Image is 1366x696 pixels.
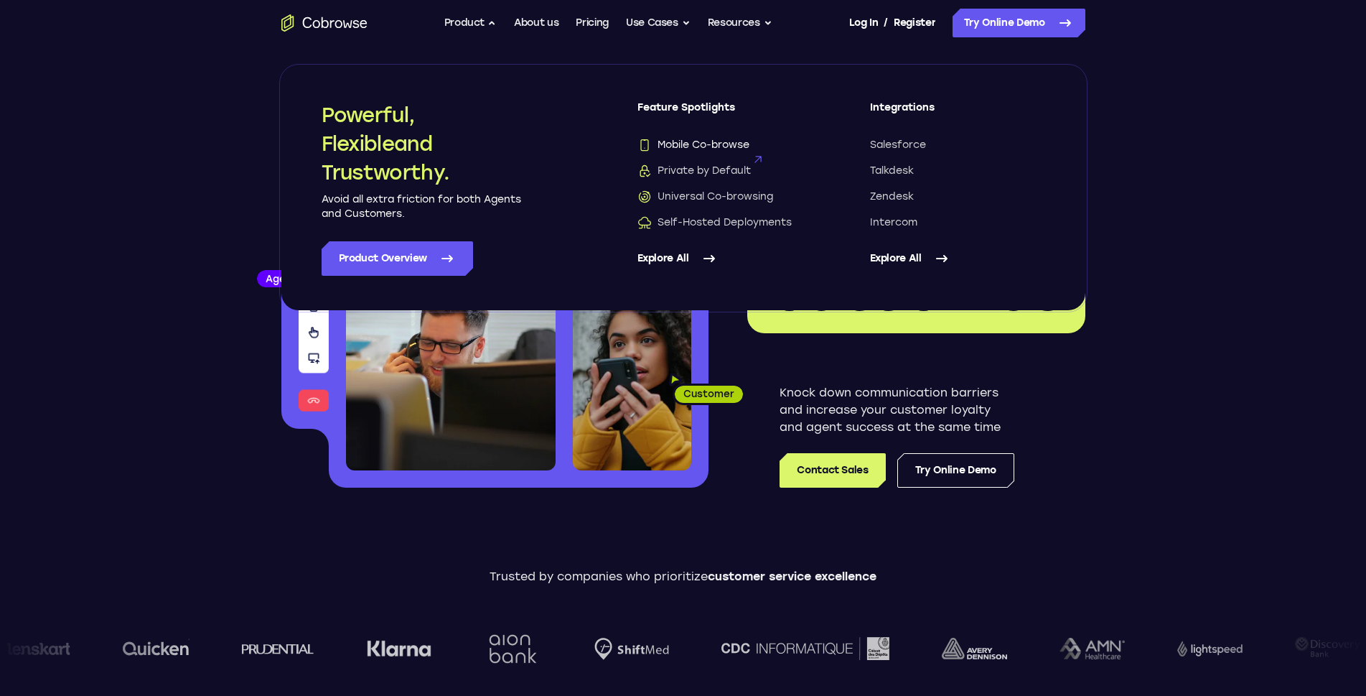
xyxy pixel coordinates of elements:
[870,164,1045,178] a: Talkdesk
[637,190,652,204] img: Universal Co-browsing
[637,215,813,230] a: Self-Hosted DeploymentsSelf-Hosted Deployments
[576,9,609,37] a: Pricing
[637,101,813,126] span: Feature Spotlights
[322,192,523,221] p: Avoid all extra friction for both Agents and Customers.
[637,164,813,178] a: Private by DefaultPrivate by Default
[637,138,813,152] a: Mobile Co-browseMobile Co-browse
[637,164,652,178] img: Private by Default
[594,638,669,660] img: Shiftmed
[1059,638,1125,660] img: AMN Healthcare
[637,190,773,204] span: Universal Co-browsing
[637,215,652,230] img: Self-Hosted Deployments
[780,384,1014,436] p: Knock down communication barriers and increase your customer loyalty and agent success at the sam...
[637,190,813,204] a: Universal Co-browsingUniversal Co-browsing
[573,300,691,470] img: A customer holding their phone
[637,138,652,152] img: Mobile Co-browse
[870,215,917,230] span: Intercom
[626,9,691,37] button: Use Cases
[897,453,1014,488] a: Try Online Demo
[894,9,935,37] a: Register
[708,570,876,583] span: customer service excellence
[942,638,1007,659] img: avery-dennison
[870,190,914,204] span: Zendesk
[367,640,431,657] img: Klarna
[708,9,772,37] button: Resources
[637,215,792,230] span: Self-Hosted Deployments
[870,190,1045,204] a: Zendesk
[849,9,878,37] a: Log In
[870,138,1045,152] a: Salesforce
[346,214,556,470] img: A customer support agent talking on the phone
[780,453,885,488] a: Contact Sales
[637,241,813,276] a: Explore All
[884,14,888,32] span: /
[870,101,1045,126] span: Integrations
[444,9,497,37] button: Product
[281,14,368,32] a: Go to the home page
[514,9,558,37] a: About us
[870,138,926,152] span: Salesforce
[637,138,749,152] span: Mobile Co-browse
[637,164,751,178] span: Private by Default
[322,101,523,187] h2: Powerful, Flexible and Trustworthy.
[322,241,473,276] a: Product Overview
[721,637,889,659] img: CDC Informatique
[242,643,314,654] img: prudential
[870,241,1045,276] a: Explore All
[953,9,1085,37] a: Try Online Demo
[870,164,914,178] span: Talkdesk
[484,620,542,678] img: Aion Bank
[870,215,1045,230] a: Intercom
